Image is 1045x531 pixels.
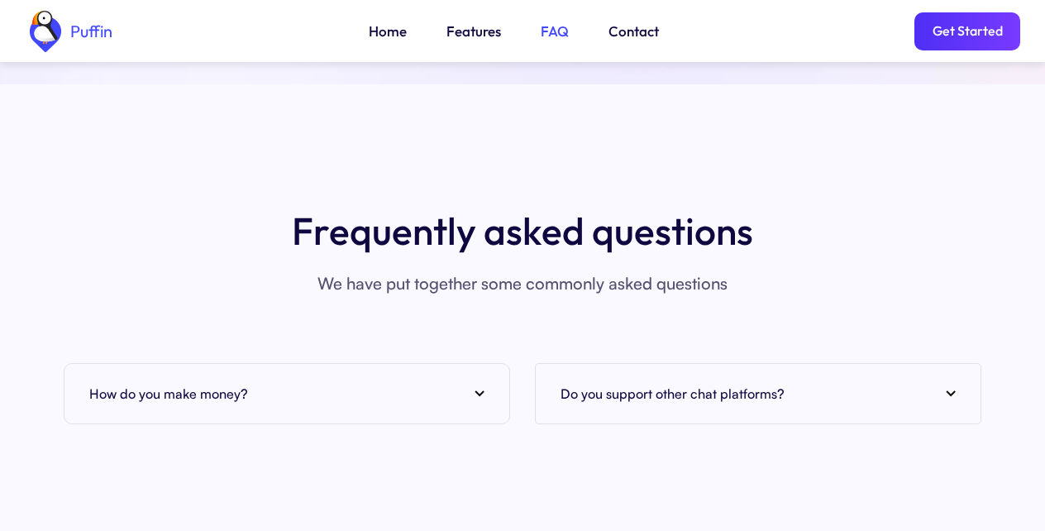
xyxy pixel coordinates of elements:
h4: Do you support other chat platforms? [561,381,785,406]
a: home [25,11,112,52]
img: arrow [475,390,484,397]
a: Home [369,21,407,42]
h4: How do you make money? [89,381,248,406]
h3: Frequently asked questions [292,204,753,257]
a: FAQ [541,21,569,42]
a: Features [446,21,501,42]
p: We have put together some commonly asked questions [317,269,728,299]
img: arrow [946,390,956,397]
div: Puffin [66,23,112,40]
a: Get Started [914,12,1020,50]
a: Contact [608,21,659,42]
